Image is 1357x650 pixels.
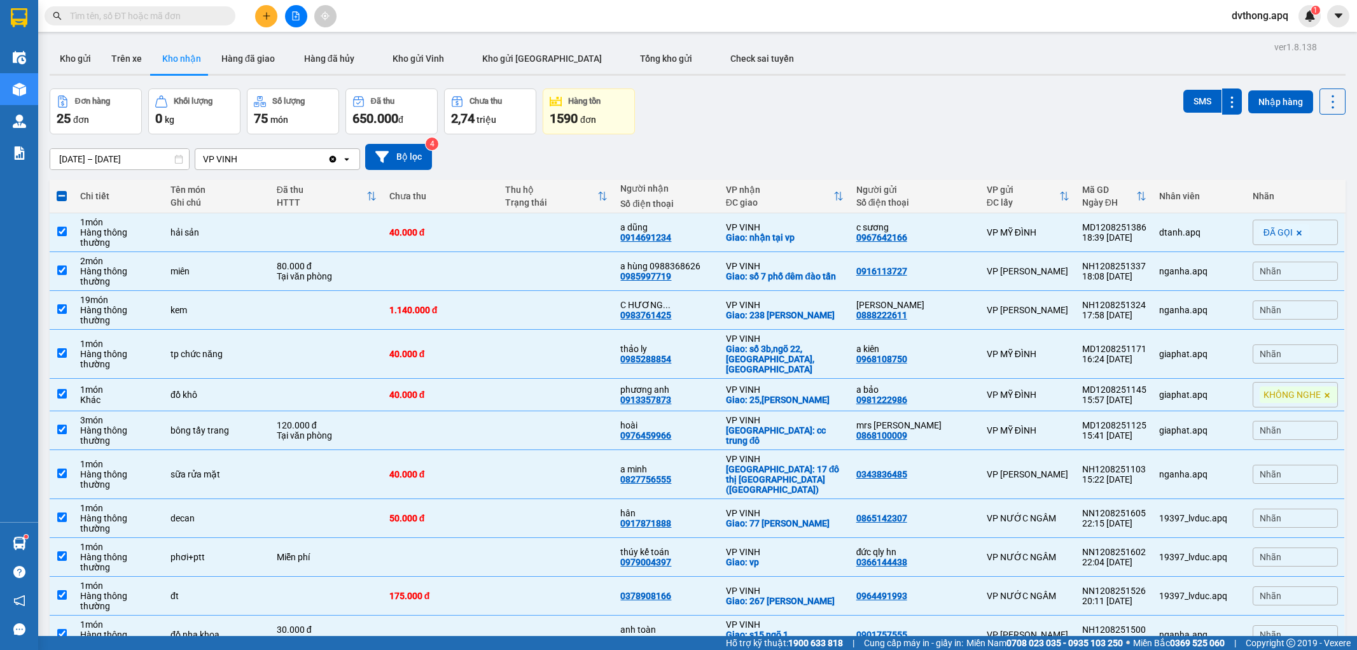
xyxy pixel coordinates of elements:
[1082,310,1146,320] div: 17:58 [DATE]
[620,385,713,395] div: phương anh
[1170,638,1225,648] strong: 0369 525 060
[987,513,1069,523] div: VP NƯỚC NGẦM
[987,227,1069,237] div: VP MỸ ĐÌNH
[389,349,492,359] div: 40.000 đ
[505,185,598,195] div: Thu hộ
[726,385,844,395] div: VP VINH
[856,395,907,405] div: 0981222986
[966,636,1123,650] span: Miền Nam
[620,557,671,567] div: 0979004397
[1082,300,1146,310] div: NH1208251324
[856,266,907,276] div: 0916113727
[620,344,713,354] div: thảo ly
[620,271,671,281] div: 0985997719
[80,542,158,552] div: 1 món
[1260,349,1281,359] span: Nhãn
[277,197,366,208] div: HTTT
[1082,385,1146,395] div: MD1208251145
[1082,430,1146,441] div: 15:41 [DATE]
[620,430,671,441] div: 0976459966
[170,266,264,276] div: miên
[277,552,377,562] div: Miễn phí
[50,149,189,169] input: Select a date range.
[856,591,907,601] div: 0964491993
[1260,425,1281,435] span: Nhãn
[270,115,288,125] span: món
[80,256,158,266] div: 2 món
[328,154,338,164] svg: Clear value
[620,300,713,310] div: C HƯƠNG (0813115678)
[1082,354,1146,364] div: 16:24 [DATE]
[856,430,907,441] div: 0868100009
[1082,420,1146,430] div: MD1208251125
[856,222,974,232] div: c sương
[11,8,27,27] img: logo-vxr
[1159,425,1240,435] div: giaphat.apq
[304,53,354,64] span: Hàng đã hủy
[505,197,598,208] div: Trạng thái
[620,591,671,601] div: 0378908166
[170,197,264,208] div: Ghi chú
[277,271,377,281] div: Tại văn phòng
[1082,474,1146,484] div: 15:22 [DATE]
[726,464,844,495] div: Giao: 17 đô thị vinh tân(thịnh võ)
[726,547,844,557] div: VP VINH
[170,349,264,359] div: tp chức năng
[170,425,264,435] div: bông tẩy trang
[987,469,1069,479] div: VP [PERSON_NAME]
[371,97,394,106] div: Đã thu
[726,261,844,271] div: VP VINH
[726,454,844,464] div: VP VINH
[726,557,844,567] div: Giao: vp
[170,591,264,601] div: đt
[170,227,264,237] div: hải sản
[620,547,713,557] div: thúy kế toán
[1260,591,1281,601] span: Nhãn
[1159,305,1240,315] div: nganha.apq
[856,513,907,523] div: 0865142307
[620,464,713,474] div: a minh
[80,459,158,469] div: 1 món
[352,111,398,126] span: 650.000
[856,300,974,310] div: hữu quỳnh
[856,232,907,243] div: 0967642166
[80,339,158,349] div: 1 món
[389,513,492,523] div: 50.000 đ
[170,305,264,315] div: kem
[856,185,974,195] div: Người gửi
[1082,185,1136,195] div: Mã GD
[389,469,492,479] div: 40.000 đ
[1006,638,1123,648] strong: 0708 023 035 - 0935 103 250
[620,474,671,484] div: 0827756555
[50,88,142,134] button: Đơn hàng25đơn
[620,395,671,405] div: 0913357873
[211,43,285,74] button: Hàng đã giao
[1159,513,1240,523] div: 19397_lvduc.apq
[170,185,264,195] div: Tên món
[53,11,62,20] span: search
[550,111,578,126] span: 1590
[1159,349,1240,359] div: giaphat.apq
[852,636,854,650] span: |
[254,111,268,126] span: 75
[170,552,264,562] div: phơi+ptt
[726,334,844,344] div: VP VINH
[314,5,337,27] button: aim
[726,222,844,232] div: VP VINH
[620,625,713,635] div: anh toàn
[247,88,339,134] button: Số lượng75món
[482,53,602,64] span: Kho gửi [GEOGRAPHIC_DATA]
[170,630,264,640] div: đồ nha khoa
[987,266,1069,276] div: VP [PERSON_NAME]
[80,227,158,248] div: Hàng thông thường
[1313,6,1318,15] span: 1
[57,111,71,126] span: 25
[620,232,671,243] div: 0914691234
[80,552,158,572] div: Hàng thông thường
[856,354,907,364] div: 0968108750
[345,88,438,134] button: Đã thu650.000đ
[1253,191,1338,201] div: Nhãn
[70,9,220,23] input: Tìm tên, số ĐT hoặc mã đơn
[389,591,492,601] div: 175.000 đ
[620,508,713,518] div: hân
